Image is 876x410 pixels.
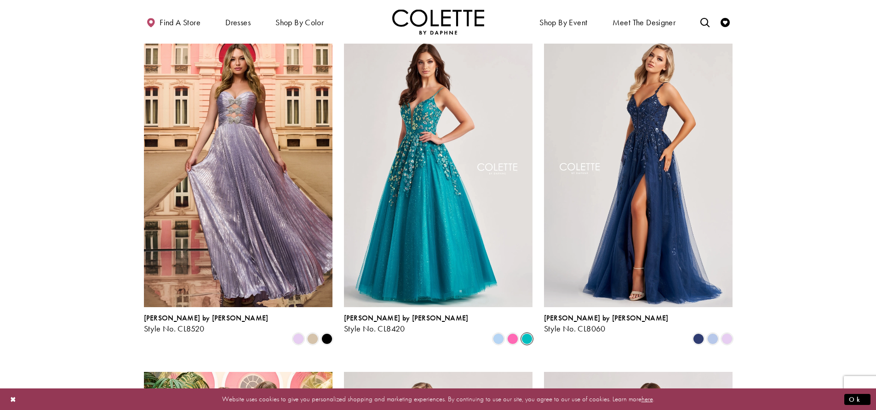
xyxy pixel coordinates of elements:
i: Lilac [721,333,733,344]
i: Jade [521,333,532,344]
a: Visit Colette by Daphne Style No. CL8420 Page [344,34,532,307]
i: Pink [507,333,518,344]
a: Find a store [144,9,203,34]
img: Colette by Daphne [392,9,484,34]
span: [PERSON_NAME] by [PERSON_NAME] [544,313,669,323]
a: Check Wishlist [718,9,732,34]
a: here [641,394,653,404]
span: Meet the designer [613,18,676,27]
button: Submit Dialog [844,393,870,405]
button: Close Dialog [6,391,21,407]
span: Style No. CL8420 [344,323,405,334]
span: Style No. CL8060 [544,323,606,334]
span: [PERSON_NAME] by [PERSON_NAME] [144,313,269,323]
i: Black [321,333,332,344]
a: Meet the designer [610,9,678,34]
i: Periwinkle [493,333,504,344]
i: Lilac [293,333,304,344]
i: Navy Blue [693,333,704,344]
a: Toggle search [698,9,712,34]
div: Colette by Daphne Style No. CL8420 [344,314,469,333]
a: Visit Colette by Daphne Style No. CL8060 Page [544,34,733,307]
div: Colette by Daphne Style No. CL8060 [544,314,669,333]
div: Colette by Daphne Style No. CL8520 [144,314,269,333]
a: Visit Colette by Daphne Style No. CL8520 Page [144,34,332,307]
span: [PERSON_NAME] by [PERSON_NAME] [344,313,469,323]
span: Style No. CL8520 [144,323,205,334]
span: Shop by color [275,18,324,27]
a: Visit Home Page [392,9,484,34]
span: Find a store [160,18,200,27]
span: Shop By Event [537,9,590,34]
p: Website uses cookies to give you personalized shopping and marketing experiences. By continuing t... [66,393,810,405]
i: Gold Dust [307,333,318,344]
span: Shop by color [273,9,326,34]
span: Shop By Event [539,18,587,27]
span: Dresses [225,18,251,27]
span: Dresses [223,9,253,34]
i: Bluebell [707,333,718,344]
